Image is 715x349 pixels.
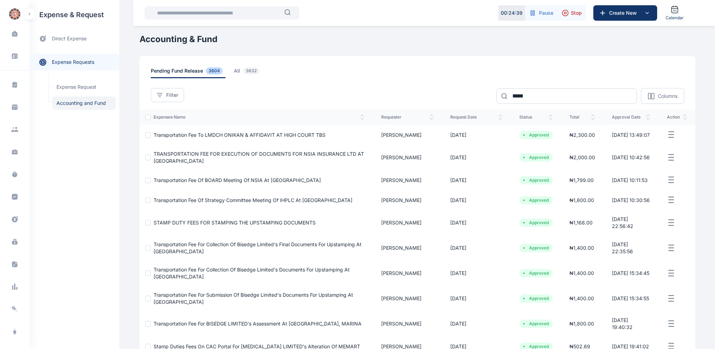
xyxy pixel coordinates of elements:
span: requester [381,114,433,120]
span: approval Date [612,114,650,120]
td: [DATE] [442,125,511,145]
span: ₦ 1,400.00 [569,270,594,276]
a: Transportation fee for collection of Bisedge Limited's final Documents for Upstamping at [GEOGRAP... [154,241,362,254]
span: Create New [606,9,643,16]
li: Approved [522,245,550,251]
td: [PERSON_NAME] [373,190,442,210]
li: Approved [522,132,550,138]
td: [DATE] [442,286,511,311]
span: request date [450,114,502,120]
td: [DATE] [442,210,511,235]
a: direct expense [29,29,119,48]
button: Stop [558,5,586,21]
span: expenses Name [154,114,364,120]
a: Transportation fee of Strategy Committee meeting of IHPLC at [GEOGRAPHIC_DATA] [154,197,352,203]
p: 00 : 24 : 39 [501,9,522,16]
span: ₦ 1,168.00 [569,220,593,226]
td: [DATE] 15:34:55 [603,286,659,311]
td: [DATE] [442,190,511,210]
td: [PERSON_NAME] [373,145,442,170]
span: ₦ 1,800.00 [569,197,594,203]
td: [DATE] [442,170,511,190]
li: Approved [522,321,550,327]
td: [DATE] 13:49:07 [603,125,659,145]
a: expense requests [29,54,119,71]
a: pending fund release3604 [151,67,234,78]
button: Columns [641,88,684,104]
td: [PERSON_NAME] [373,235,442,261]
span: ₦ 2,300.00 [569,132,595,138]
a: Calendar [663,2,687,24]
span: ₦ 2,000.00 [569,154,595,160]
span: action [667,114,687,120]
button: Filter [151,88,184,102]
td: [DATE] [442,261,511,286]
span: ₦ 1,400.00 [569,245,594,251]
a: STAMP DUTY FEES FOR STAMPING THE UPSTAMPING DOCUMENTS [154,220,316,226]
span: Stop [571,9,582,16]
li: Approved [522,296,550,301]
a: Expense Request [52,80,116,94]
button: Create New [593,5,657,21]
span: Pause [539,9,553,16]
a: Transportation fee for submission of Bisedge Limited's Documents for Upstamping at [GEOGRAPHIC_DATA] [154,292,353,305]
td: [DATE] [442,145,511,170]
span: all [234,67,262,78]
td: [DATE] 19:40:32 [603,311,659,336]
span: Calendar [666,15,684,21]
a: TRANSPORTATION FEE FOR EXECUTION OF DOCUMENTS FOR NSIA INSURANCE LTD AT [GEOGRAPHIC_DATA] [154,151,364,164]
span: ₦ 1,800.00 [569,321,594,327]
li: Approved [522,220,550,226]
a: Accounting and Fund [52,96,116,110]
a: Transportation fee for BISEDGE LIMITED's assessment at [GEOGRAPHIC_DATA], MARINA [154,321,362,327]
span: status [519,114,553,120]
a: Transportation fee for collection of Bisedge Limited's Documents for Upstamping at [GEOGRAPHIC_DATA] [154,267,350,280]
div: expense requests [29,48,119,71]
td: [PERSON_NAME] [373,286,442,311]
li: Approved [522,270,550,276]
td: [DATE] 22:56:42 [603,210,659,235]
span: direct expense [52,35,87,42]
span: total [569,114,595,120]
td: [DATE] 10:30:56 [603,190,659,210]
td: [DATE] 10:42:56 [603,145,659,170]
a: all3632 [234,67,271,78]
td: [DATE] [442,235,511,261]
td: [PERSON_NAME] [373,261,442,286]
td: [DATE] 15:34:45 [603,261,659,286]
button: Pause [525,5,558,21]
a: Transportation fee to LMDCH ONIKAN & AFFIDAVIT AT HIGH COURT TBS [154,132,325,138]
li: Approved [522,177,550,183]
h1: Accounting & Fund [140,34,695,45]
span: ₦ 1,400.00 [569,295,594,301]
td: [DATE] [442,311,511,336]
td: [PERSON_NAME] [373,210,442,235]
li: Approved [522,155,550,160]
a: Transportation fee of bOARD meeting of NSIA at [GEOGRAPHIC_DATA] [154,177,321,183]
td: [PERSON_NAME] [373,311,442,336]
td: [PERSON_NAME] [373,170,442,190]
li: Approved [522,197,550,203]
td: [DATE] 22:35:56 [603,235,659,261]
span: pending fund release [151,67,225,78]
span: 3632 [243,67,259,74]
td: [DATE] 10:11:53 [603,170,659,190]
span: ₦ 1,799.00 [569,177,594,183]
span: Filter [166,92,178,99]
p: Columns [658,93,677,100]
td: [PERSON_NAME] [373,125,442,145]
span: 3604 [206,67,223,74]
